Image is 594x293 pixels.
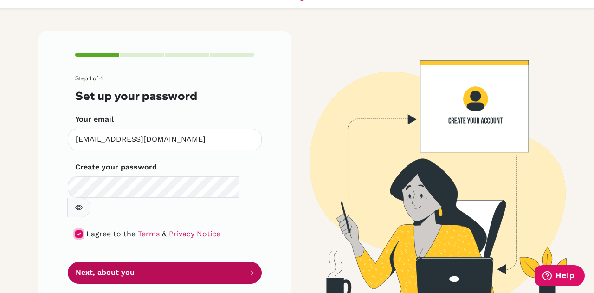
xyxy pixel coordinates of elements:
a: Terms [138,229,160,238]
input: Insert your email* [68,129,262,150]
span: I agree to the [86,229,136,238]
h3: Set up your password [75,89,254,103]
iframe: Opens a widget where you can find more information [535,265,585,288]
a: Privacy Notice [169,229,220,238]
button: Next, about you [68,262,262,284]
span: Step 1 of 4 [75,75,103,82]
label: Create your password [75,162,157,173]
label: Your email [75,114,114,125]
span: & [162,229,167,238]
